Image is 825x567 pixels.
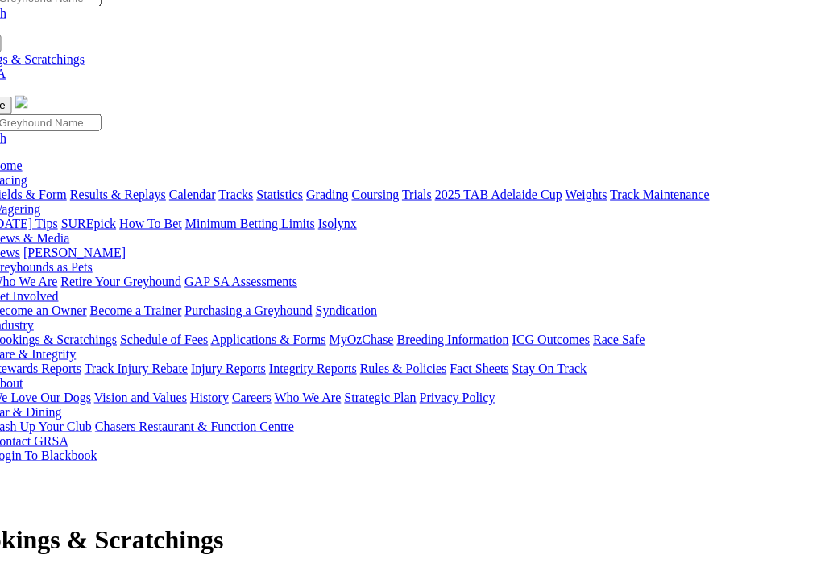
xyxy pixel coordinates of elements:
[512,362,587,375] a: Stay On Track
[330,333,394,346] a: MyOzChase
[275,391,342,404] a: Who We Are
[185,275,298,288] a: GAP SA Assessments
[219,188,254,201] a: Tracks
[61,217,116,230] a: SUREpick
[61,275,182,288] a: Retire Your Greyhound
[316,304,377,317] a: Syndication
[94,391,187,404] a: Vision and Values
[85,362,188,375] a: Track Injury Rebate
[211,333,326,346] a: Applications & Forms
[23,246,126,259] a: [PERSON_NAME]
[307,188,349,201] a: Grading
[191,362,266,375] a: Injury Reports
[512,333,590,346] a: ICG Outcomes
[566,188,607,201] a: Weights
[318,217,357,230] a: Isolynx
[190,391,229,404] a: History
[257,188,304,201] a: Statistics
[169,188,216,201] a: Calendar
[232,391,272,404] a: Careers
[450,362,509,375] a: Fact Sheets
[611,188,710,201] a: Track Maintenance
[269,362,357,375] a: Integrity Reports
[15,96,28,109] img: logo-grsa-white.png
[185,304,313,317] a: Purchasing a Greyhound
[95,420,294,433] a: Chasers Restaurant & Function Centre
[435,188,562,201] a: 2025 TAB Adelaide Cup
[120,217,183,230] a: How To Bet
[402,188,432,201] a: Trials
[90,304,182,317] a: Become a Trainer
[120,333,208,346] a: Schedule of Fees
[352,188,400,201] a: Coursing
[345,391,417,404] a: Strategic Plan
[185,217,315,230] a: Minimum Betting Limits
[397,333,509,346] a: Breeding Information
[593,333,645,346] a: Race Safe
[420,391,495,404] a: Privacy Policy
[70,188,166,201] a: Results & Replays
[360,362,447,375] a: Rules & Policies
